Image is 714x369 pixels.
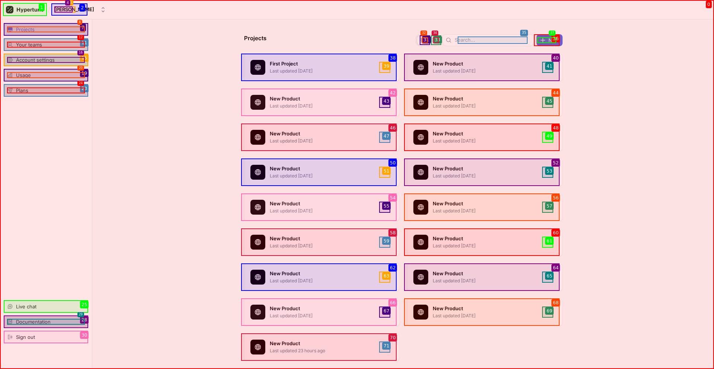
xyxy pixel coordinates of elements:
[270,95,378,103] p: New Product
[4,315,88,328] a: Documentation
[270,312,378,319] p: Last updated [DATE]
[16,72,31,78] div: Usage
[4,23,88,36] a: Projects
[16,87,28,93] div: Plans
[537,34,563,46] button: New
[433,138,541,144] p: Last updated [DATE]
[433,68,541,74] p: Last updated [DATE]
[16,57,55,63] div: Account settings
[270,173,378,179] p: Last updated [DATE]
[433,243,541,249] p: Last updated [DATE]
[16,42,42,48] div: Your teams
[270,60,378,68] p: First Project
[433,60,541,68] p: New Product
[16,304,36,309] div: Live chat
[433,277,541,284] p: Last updated [DATE]
[270,200,378,208] p: New Product
[270,138,378,144] p: Last updated [DATE]
[270,103,378,109] p: Last updated [DATE]
[433,200,541,208] p: New Product
[548,38,559,42] span: New
[16,26,35,32] div: Projects
[433,103,541,109] p: Last updated [DATE]
[433,165,541,173] p: New Product
[51,3,109,16] button: [PERSON_NAME]
[433,270,541,277] p: New Product
[270,243,378,249] p: Last updated [DATE]
[433,208,541,214] p: Last updated [DATE]
[270,208,378,214] p: Last updated [DATE]
[433,312,541,319] p: Last updated [DATE]
[433,95,541,103] p: New Product
[4,38,88,51] a: Your teams
[270,270,378,277] p: New Product
[270,347,378,354] p: Last updated 23 hours ago
[433,235,541,243] p: New Product
[4,84,88,97] a: Plans
[16,319,51,325] div: Documentation
[270,277,378,284] p: Last updated [DATE]
[455,36,530,44] input: Search...
[4,54,88,66] a: Account settings
[270,165,378,173] p: New Product
[54,6,94,13] div: [PERSON_NAME]
[4,69,88,81] a: Usage
[270,130,378,138] p: New Product
[244,34,266,46] p: Projects
[270,68,378,74] p: Last updated [DATE]
[433,130,541,138] p: New Product
[16,334,35,340] div: Sign out
[433,305,541,312] p: New Product
[270,235,378,243] p: New Product
[433,173,541,179] p: Last updated [DATE]
[270,305,378,312] p: New Product
[270,340,378,347] p: New Product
